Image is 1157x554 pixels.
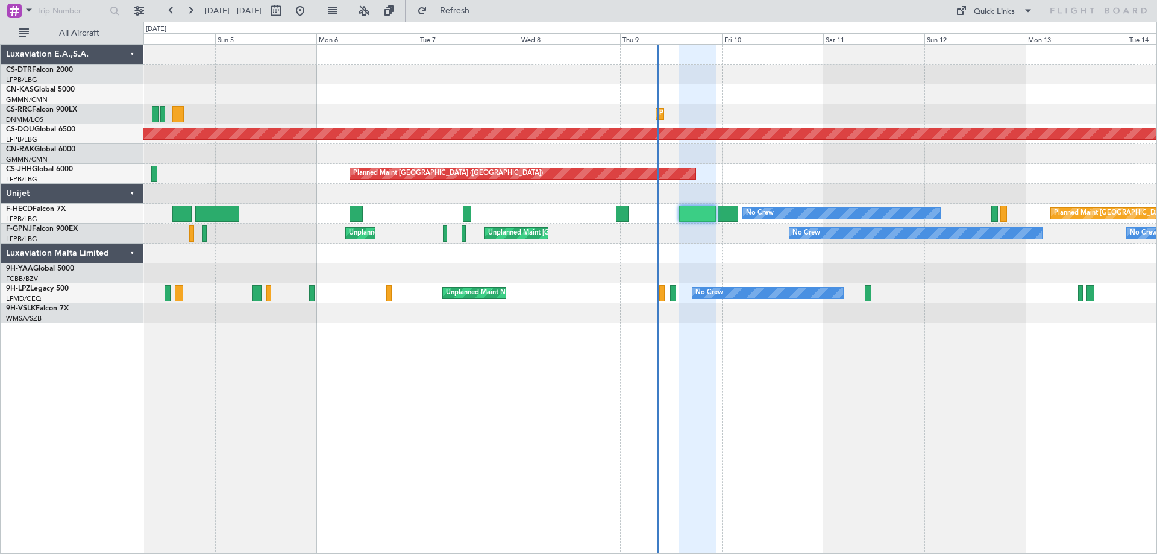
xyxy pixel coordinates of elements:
[6,206,33,213] span: F-HECD
[6,126,75,133] a: CS-DOUGlobal 6500
[430,7,480,15] span: Refresh
[316,33,418,44] div: Mon 6
[6,86,34,93] span: CN-KAS
[1026,33,1127,44] div: Mon 13
[6,66,73,74] a: CS-DTRFalcon 2000
[37,2,106,20] input: Trip Number
[6,95,48,104] a: GMMN/CMN
[6,305,69,312] a: 9H-VSLKFalcon 7X
[6,294,41,303] a: LFMD/CEQ
[6,206,66,213] a: F-HECDFalcon 7X
[519,33,620,44] div: Wed 8
[6,166,73,173] a: CS-JHHGlobal 6000
[620,33,721,44] div: Thu 9
[746,204,774,222] div: No Crew
[6,146,75,153] a: CN-RAKGlobal 6000
[418,33,519,44] div: Tue 7
[146,24,166,34] div: [DATE]
[6,285,30,292] span: 9H-LPZ
[6,265,33,272] span: 9H-YAA
[6,106,77,113] a: CS-RRCFalcon 900LX
[792,224,820,242] div: No Crew
[6,265,74,272] a: 9H-YAAGlobal 5000
[446,284,589,302] div: Unplanned Maint Nice ([GEOGRAPHIC_DATA])
[6,115,43,124] a: DNMM/LOS
[6,235,37,244] a: LFPB/LBG
[6,126,34,133] span: CS-DOU
[114,33,215,44] div: Sat 4
[6,155,48,164] a: GMMN/CMN
[6,225,32,233] span: F-GPNJ
[6,166,32,173] span: CS-JHH
[659,105,784,123] div: Planned Maint Lagos ([PERSON_NAME])
[215,33,316,44] div: Sun 5
[6,274,38,283] a: FCBB/BZV
[13,24,131,43] button: All Aircraft
[6,86,75,93] a: CN-KASGlobal 5000
[353,165,543,183] div: Planned Maint [GEOGRAPHIC_DATA] ([GEOGRAPHIC_DATA])
[924,33,1026,44] div: Sun 12
[722,33,823,44] div: Fri 10
[6,66,32,74] span: CS-DTR
[6,215,37,224] a: LFPB/LBG
[349,224,547,242] div: Unplanned Maint [GEOGRAPHIC_DATA] ([GEOGRAPHIC_DATA])
[412,1,484,20] button: Refresh
[6,314,42,323] a: WMSA/SZB
[6,75,37,84] a: LFPB/LBG
[205,5,262,16] span: [DATE] - [DATE]
[823,33,924,44] div: Sat 11
[6,285,69,292] a: 9H-LPZLegacy 500
[6,175,37,184] a: LFPB/LBG
[695,284,723,302] div: No Crew
[6,305,36,312] span: 9H-VSLK
[6,146,34,153] span: CN-RAK
[6,225,78,233] a: F-GPNJFalcon 900EX
[6,135,37,144] a: LFPB/LBG
[488,224,686,242] div: Unplanned Maint [GEOGRAPHIC_DATA] ([GEOGRAPHIC_DATA])
[31,29,127,37] span: All Aircraft
[6,106,32,113] span: CS-RRC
